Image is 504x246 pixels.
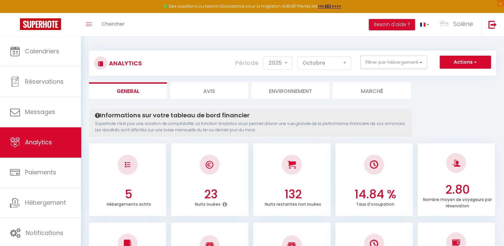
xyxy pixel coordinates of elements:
span: Messages [25,108,55,116]
h3: 14.84 % [339,187,411,201]
h3: 2.80 [421,183,493,197]
label: Période [235,56,258,70]
h3: Analytics [107,56,142,71]
span: Réservations [25,77,64,86]
a: Chercher [97,13,130,36]
a: ... Solène [434,13,481,36]
h4: Informations sur votre tableau de bord financier [95,112,406,119]
img: logout [488,20,497,29]
img: ... [439,19,449,29]
li: Marché [333,82,411,99]
span: Hébergement [25,198,66,207]
span: Solène [453,20,473,28]
h3: 132 [257,187,329,201]
h3: 23 [175,187,247,201]
span: Chercher [102,20,125,27]
span: Paiements [25,168,56,176]
span: Analytics [25,138,52,146]
button: Actions [440,56,491,69]
p: Taux d'occupation [356,200,394,207]
p: Nuits restantes non louées [265,200,321,207]
h3: 5 [93,187,165,201]
button: Besoin d'aide ? [369,19,415,30]
a: >>> ICI <<<< [318,3,341,9]
li: Environnement [252,82,329,99]
li: General [89,82,167,99]
p: Nombre moyen de voyageurs par réservation [423,195,492,209]
button: Filtrer par hébergement [360,56,427,69]
img: Super Booking [20,18,61,30]
img: NO IMAGE [125,162,130,167]
p: Nuits louées [195,200,221,207]
span: Calendriers [25,47,59,55]
p: Hébergements actifs [107,200,151,207]
p: Superhote n'est pas une solution de comptabilité. La fonction Analytics vous permet d'avoir une v... [95,121,406,133]
span: Notifications [26,229,63,237]
li: Avis [170,82,248,99]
